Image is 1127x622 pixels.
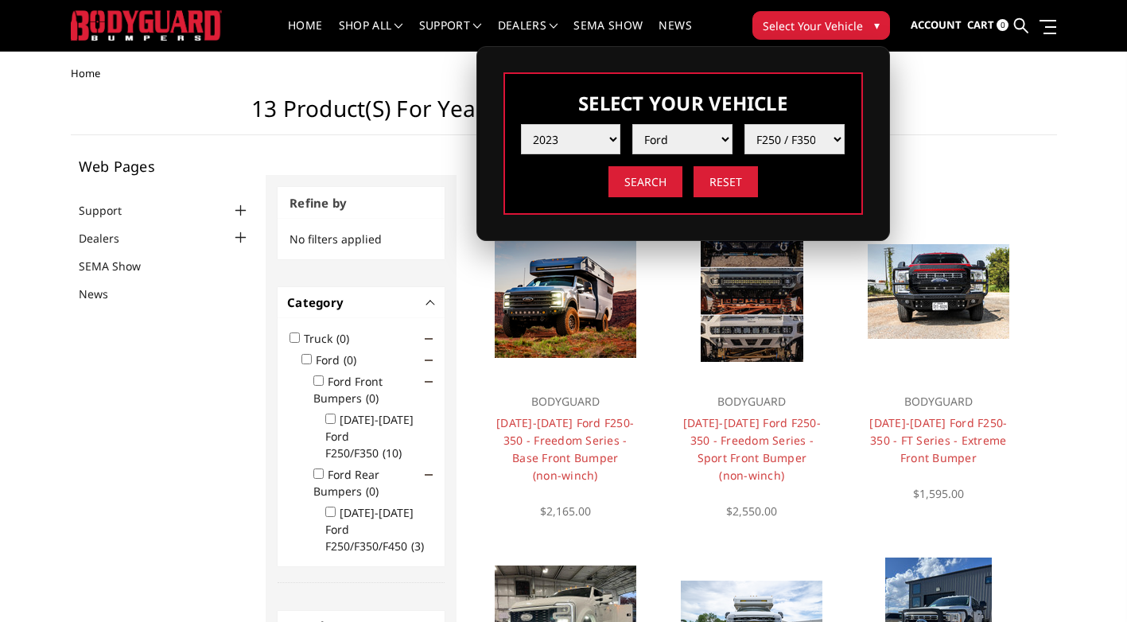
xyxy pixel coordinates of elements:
span: $1,595.00 [913,486,964,501]
span: No filters applied [290,231,382,247]
h5: Web Pages [79,159,251,173]
span: Home [71,66,100,80]
a: News [79,286,128,302]
input: Reset [694,166,758,197]
span: (0) [344,352,356,367]
button: - [427,298,435,306]
label: Truck [304,331,359,346]
a: [DATE]-[DATE] Ford F250-350 - Freedom Series - Base Front Bumper (non-winch) [496,415,634,483]
span: ▾ [874,17,880,33]
img: Multiple lighting options [701,220,803,362]
span: Click to show/hide children [425,335,433,343]
p: BODYGUARD [869,392,1008,411]
span: $2,165.00 [540,503,591,519]
span: Click to show/hide children [425,356,433,364]
span: (3) [411,538,424,554]
img: BODYGUARD BUMPERS [71,10,222,40]
h4: Category [287,294,435,312]
a: Support [419,20,482,51]
span: Select Your Vehicle [763,17,863,34]
label: Ford Front Bumpers [313,374,388,406]
label: [DATE]-[DATE] Ford F250/F350/F450 [325,505,433,554]
h3: Select Your Vehicle [521,90,845,116]
select: Please select the value from list. [521,124,621,154]
select: Please select the value from list. [632,124,733,154]
h3: Refine by [278,187,445,220]
a: Support [79,202,142,219]
input: Search [608,166,682,197]
span: $2,550.00 [726,503,777,519]
span: (0) [366,391,379,406]
span: Account [911,17,962,32]
a: Dealers [79,230,139,247]
button: Select Your Vehicle [752,11,890,40]
span: Click to show/hide children [425,378,433,386]
a: Account [911,4,962,47]
span: Click to show/hide children [425,471,433,479]
a: Dealers [498,20,558,51]
span: (0) [336,331,349,346]
iframe: Chat Widget [1047,546,1127,622]
a: shop all [339,20,403,51]
p: BODYGUARD [496,392,635,411]
h1: 13 Product(s) for Year:2023, Make:Ford, Model:F250 / F350 [71,95,1057,135]
span: (10) [383,445,402,461]
p: BODYGUARD [683,392,822,411]
a: Home [288,20,322,51]
label: Ford [316,352,366,367]
a: News [659,20,691,51]
label: Ford Rear Bumpers [313,467,388,499]
span: (0) [366,484,379,499]
a: Multiple lighting options [667,207,837,377]
span: 0 [997,19,1008,31]
a: SEMA Show [573,20,643,51]
label: [DATE]-[DATE] Ford F250/F350 [325,412,414,461]
a: Cart 0 [967,4,1008,47]
a: [DATE]-[DATE] Ford F250-350 - Freedom Series - Sport Front Bumper (non-winch) [683,415,821,483]
span: Cart [967,17,994,32]
a: SEMA Show [79,258,161,274]
a: [DATE]-[DATE] Ford F250-350 - FT Series - Extreme Front Bumper [869,415,1007,465]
